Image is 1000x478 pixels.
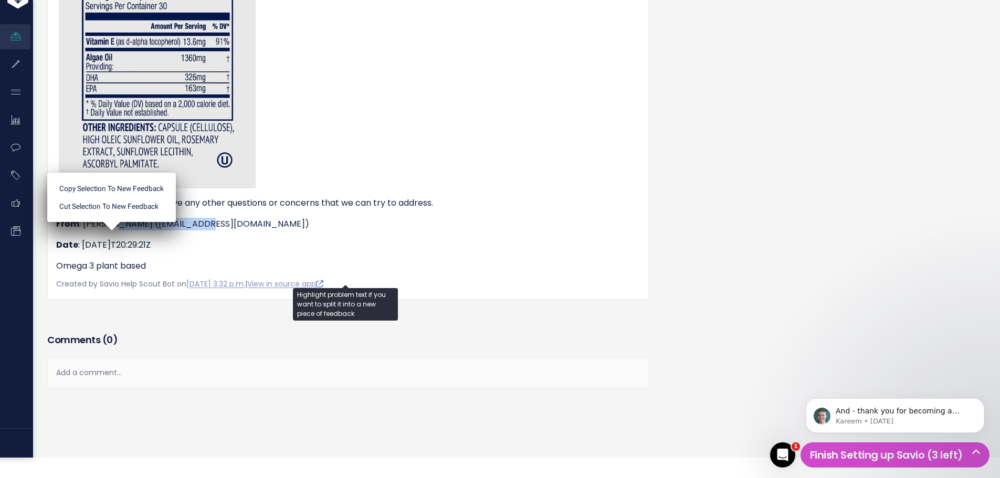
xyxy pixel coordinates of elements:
[56,197,640,209] p: Please let me know if you have any other questions or concerns that we can try to address.
[56,239,78,251] strong: Date
[56,218,640,230] p: : [PERSON_NAME] ([EMAIL_ADDRESS][DOMAIN_NAME])
[56,239,640,251] p: : [DATE]T20:29:21Z
[107,333,113,346] span: 0
[293,288,398,321] div: Highlight problem text if you want to split it into a new piece of feedback
[805,447,985,463] h5: Finish Setting up Savio (3 left)
[47,357,649,388] div: Add a comment...
[56,260,640,272] p: Omega 3 plant based
[186,279,245,289] a: [DATE] 3:32 p.m.
[56,279,323,289] span: Created by Savio Help Scout Bot on |
[792,442,800,451] span: 1
[51,179,172,197] li: Copy selection to new Feedback
[47,333,649,347] h3: Comments ( )
[247,279,323,289] a: View in source app
[790,376,1000,450] iframe: Intercom notifications message
[770,442,795,468] iframe: Intercom live chat
[51,197,172,215] li: Cut selection to new Feedback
